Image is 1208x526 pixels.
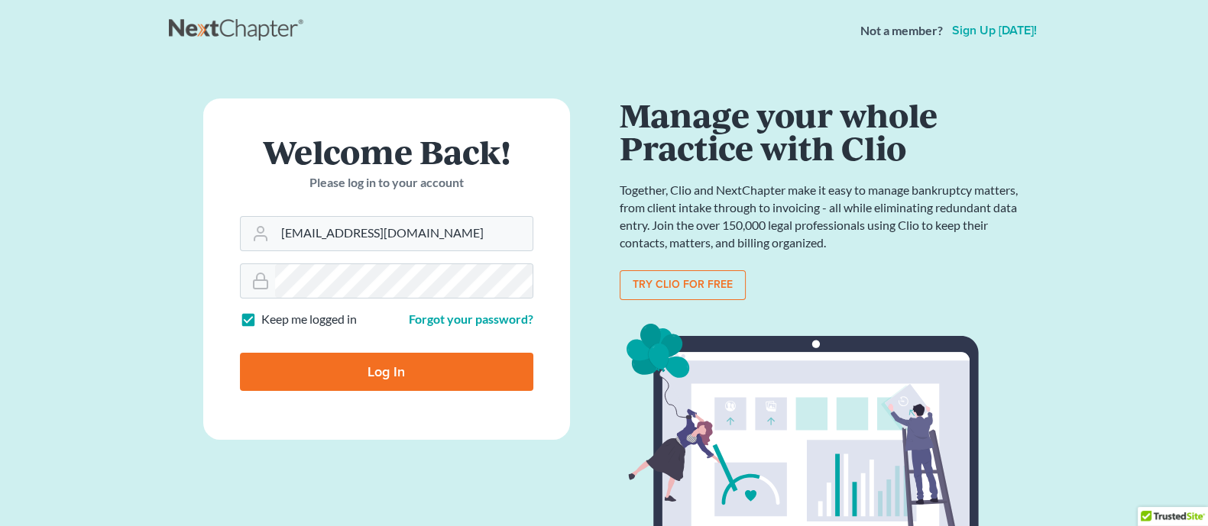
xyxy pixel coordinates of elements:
h1: Manage your whole Practice with Clio [620,98,1025,163]
p: Please log in to your account [240,174,533,192]
h1: Welcome Back! [240,135,533,168]
input: Log In [240,353,533,391]
a: Forgot your password? [409,311,533,326]
input: Email Address [275,217,533,250]
a: Sign up [DATE]! [949,24,1040,37]
p: Together, Clio and NextChapter make it easy to manage bankruptcy matters, from client intake thro... [620,182,1025,251]
label: Keep me logged in [261,311,357,328]
strong: Not a member? [860,22,943,40]
a: Try clio for free [620,270,746,301]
